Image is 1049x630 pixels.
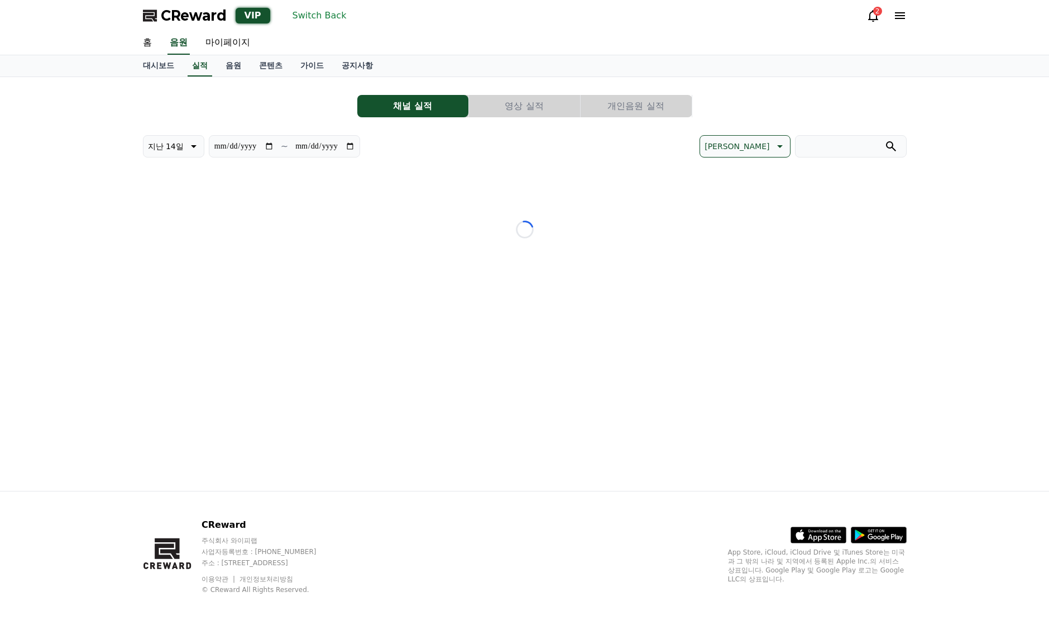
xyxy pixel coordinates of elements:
[281,140,288,153] p: ~
[167,31,190,55] a: 음원
[236,8,270,23] div: VIP
[357,95,468,117] button: 채널 실적
[202,518,338,532] p: CReward
[291,55,333,77] a: 가이드
[148,139,184,154] p: 지난 14일
[202,536,338,545] p: 주식회사 와이피랩
[188,55,212,77] a: 실적
[217,55,250,77] a: 음원
[705,139,769,154] p: [PERSON_NAME]
[134,55,183,77] a: 대시보드
[581,95,692,117] a: 개인음원 실적
[202,559,338,567] p: 주소 : [STREET_ADDRESS]
[873,7,882,16] div: 2
[143,7,227,25] a: CReward
[581,95,692,117] button: 개인음원 실적
[161,7,227,25] span: CReward
[469,95,580,117] button: 영상 실적
[250,55,291,77] a: 콘텐츠
[240,575,293,583] a: 개인정보처리방침
[333,55,382,77] a: 공지사항
[143,135,204,157] button: 지난 14일
[197,31,259,55] a: 마이페이지
[288,7,351,25] button: Switch Back
[202,575,237,583] a: 이용약관
[728,548,907,584] p: App Store, iCloud, iCloud Drive 및 iTunes Store는 미국과 그 밖의 나라 및 지역에서 등록된 Apple Inc.의 서비스 상표입니다. Goo...
[357,95,469,117] a: 채널 실적
[866,9,880,22] a: 2
[134,31,161,55] a: 홈
[202,585,338,594] p: © CReward All Rights Reserved.
[202,547,338,556] p: 사업자등록번호 : [PHONE_NUMBER]
[700,135,790,157] button: [PERSON_NAME]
